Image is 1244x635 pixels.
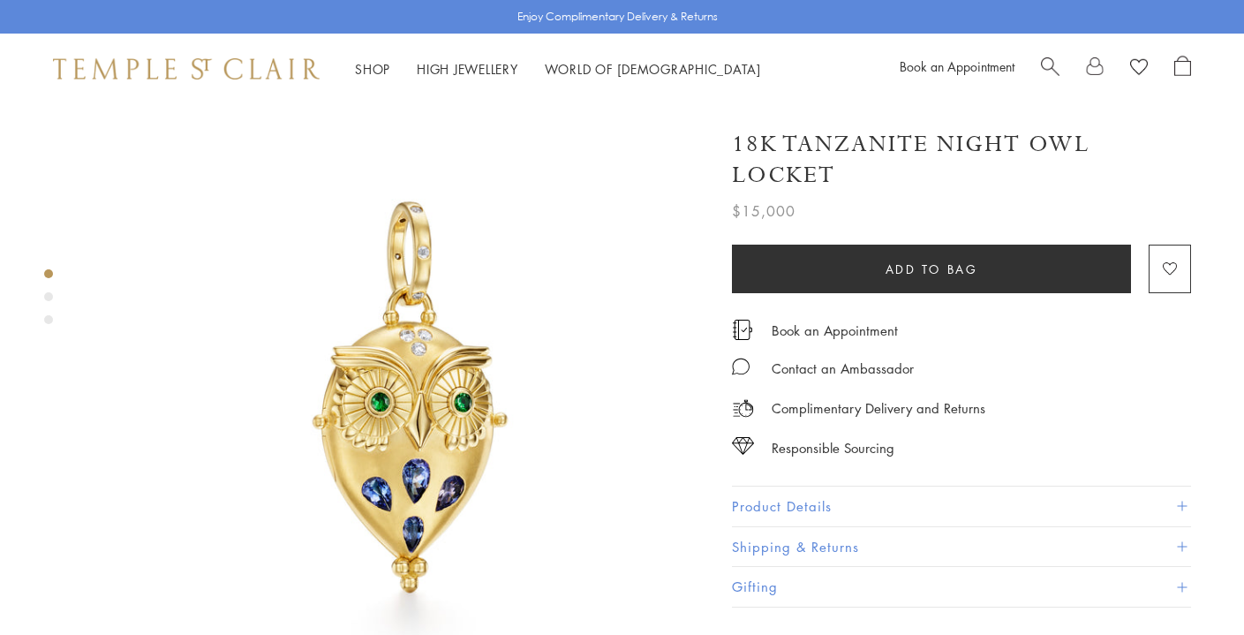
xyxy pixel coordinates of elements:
button: Add to bag [732,245,1131,293]
p: Complimentary Delivery and Returns [772,397,985,420]
span: $15,000 [732,200,795,223]
img: icon_appointment.svg [732,320,753,340]
span: Add to bag [886,260,978,279]
a: Search [1041,56,1059,82]
div: Product gallery navigation [44,265,53,338]
a: High JewelleryHigh Jewellery [417,60,518,78]
a: Book an Appointment [772,321,898,340]
nav: Main navigation [355,58,761,80]
img: icon_sourcing.svg [732,437,754,455]
a: View Wishlist [1130,56,1148,82]
a: World of [DEMOGRAPHIC_DATA]World of [DEMOGRAPHIC_DATA] [545,60,761,78]
a: Book an Appointment [900,57,1014,75]
a: Open Shopping Bag [1174,56,1191,82]
iframe: Gorgias live chat messenger [1156,552,1226,617]
button: Shipping & Returns [732,527,1191,567]
h1: 18K Tanzanite Night Owl Locket [732,129,1191,191]
div: Contact an Ambassador [772,358,914,380]
button: Product Details [732,487,1191,526]
img: Temple St. Clair [53,58,320,79]
div: Responsible Sourcing [772,437,894,459]
p: Enjoy Complimentary Delivery & Returns [517,8,718,26]
button: Gifting [732,567,1191,607]
img: MessageIcon-01_2.svg [732,358,750,375]
a: ShopShop [355,60,390,78]
img: icon_delivery.svg [732,397,754,420]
